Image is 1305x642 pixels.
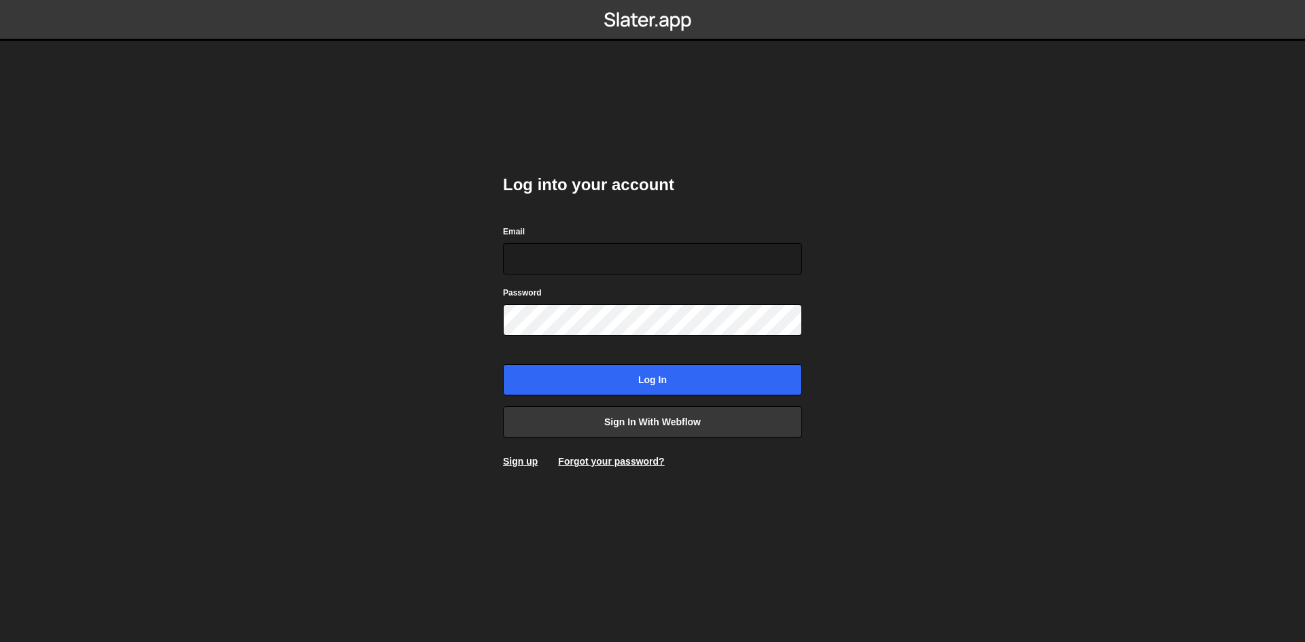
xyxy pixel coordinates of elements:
[503,364,802,395] input: Log in
[503,225,525,238] label: Email
[503,406,802,438] a: Sign in with Webflow
[503,174,802,196] h2: Log into your account
[503,456,538,467] a: Sign up
[558,456,664,467] a: Forgot your password?
[503,286,542,300] label: Password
